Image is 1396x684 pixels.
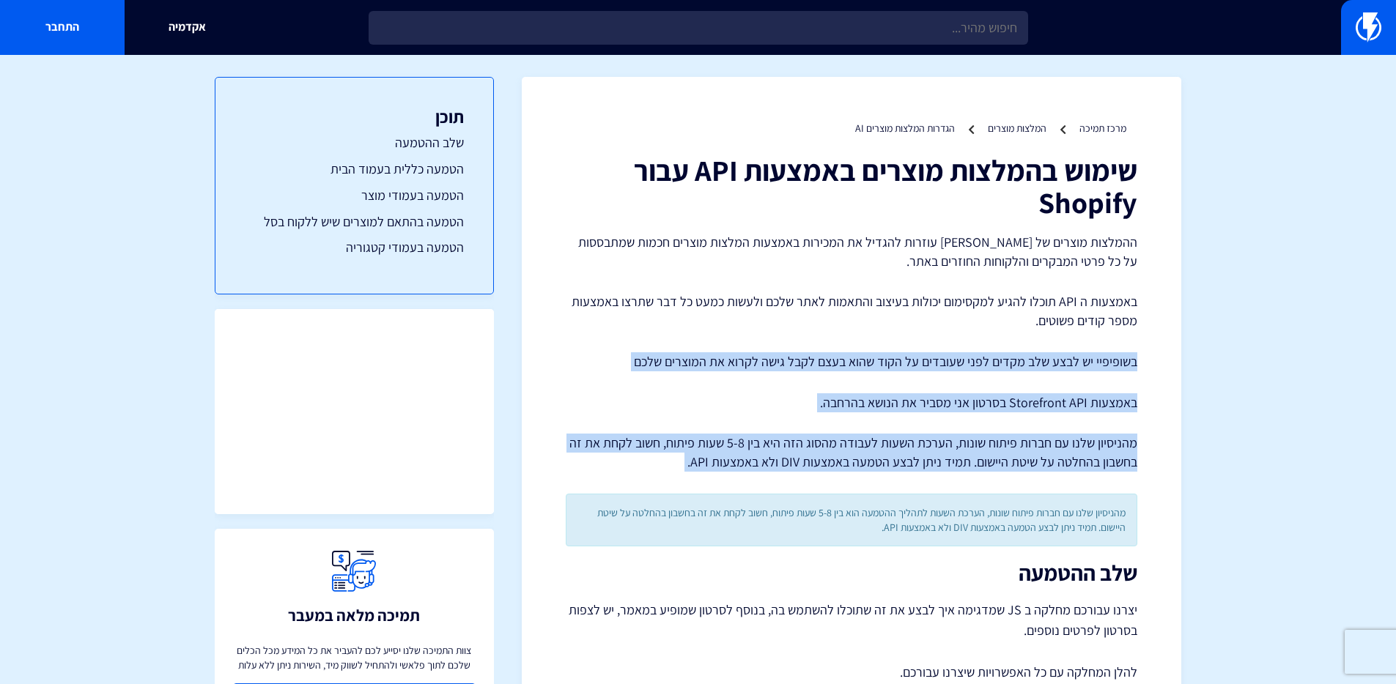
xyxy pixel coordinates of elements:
a: הטמעה כללית בעמוד הבית [245,160,464,179]
a: הגדרות המלצות מוצרים AI [855,122,955,135]
h1: שימוש בהמלצות מוצרים באמצעות API עבור Shopify [566,154,1137,218]
a: הטמעה בעמודי קטגוריה [245,238,464,257]
input: חיפוש מהיר... [369,11,1028,45]
p: ההמלצות מוצרים של [PERSON_NAME] עוזרות להגדיל את המכירות באמצעות המלצות מוצרים חכמות שמתבססות על ... [566,233,1137,270]
p: להלן המחלקה עם כל האפשרויות שיצרנו עבורכם. [566,663,1137,682]
a: הטמעה בעמודי מוצר [245,186,464,205]
a: הטמעה בהתאם למוצרים שיש ללקוח בסל [245,212,464,231]
p: באמצעות Storefront API בסרטון אני מסביר את הנושא בהרחבה. [566,393,1137,412]
a: שלב ההטמעה [245,133,464,152]
p: באמצעות ה API תוכלו להגיע למקסימום יכולות בעיצוב והתאמות לאתר שלכם ולעשות כמעט כל דבר שתרצו באמצע... [566,292,1137,330]
a: מרכז תמיכה [1079,122,1126,135]
p: בשופיפיי יש לבצע שלב מקדים לפני שעובדים על הקוד שהוא בעצם לקבל גישה לקרוא את המוצרים שלכם [566,352,1137,371]
p: צוות התמיכה שלנו יסייע לכם להעביר את כל המידע מכל הכלים שלכם לתוך פלאשי ולהתחיל לשווק מיד, השירות... [233,643,476,672]
a: המלצות מוצרים [988,122,1046,135]
h3: תמיכה מלאה במעבר [288,606,420,624]
h2: שלב ההטמעה [566,561,1137,585]
p: יצרנו עבורכם מחלקה ב JS שמדגימה איך לבצע את זה שתוכלו להשתמש בה, בנוסף לסרטון שמופיע במאמר, יש לצ... [566,600,1137,641]
div: מהניסיון שלנו עם חברות פיתוח שונות, הערכת השעות לתהליך ההטמעה הוא בין 5-8 שעות פיתוח, חשוב לקחת א... [566,494,1137,546]
p: מהניסיון שלנו עם חברות פיתוח שונות, הערכת השעות לעבודה מהסוג הזה היא בין 5-8 שעות פיתוח, חשוב לקח... [566,434,1137,471]
h3: תוכן [245,107,464,126]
